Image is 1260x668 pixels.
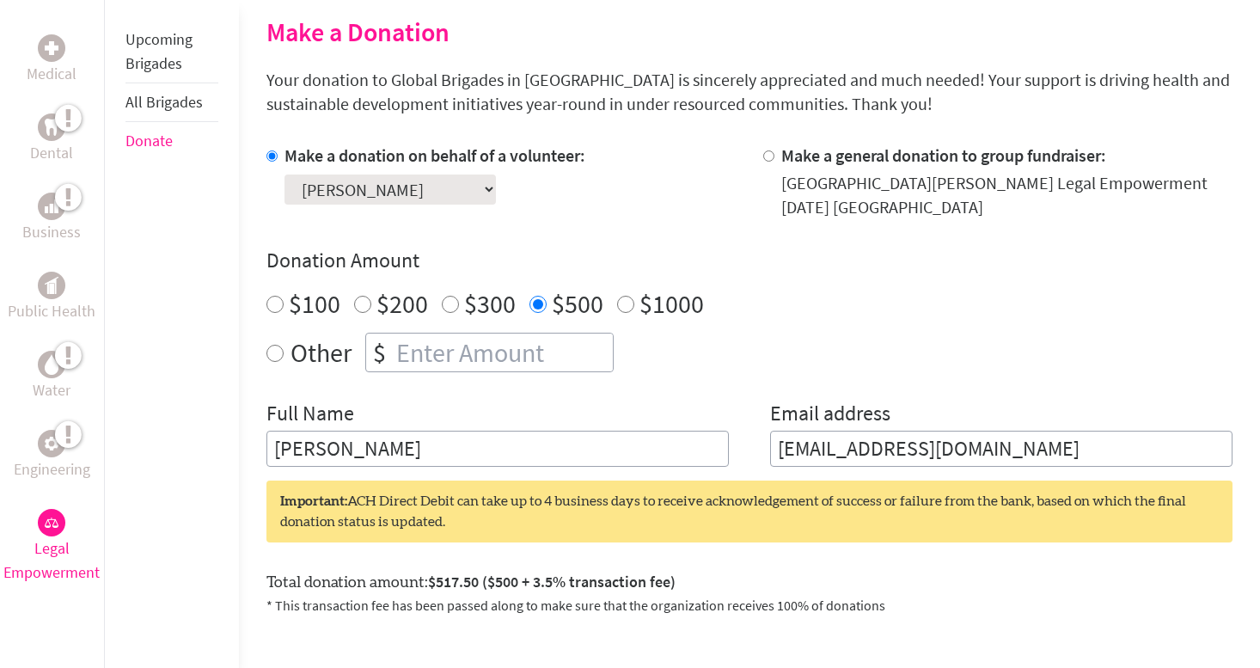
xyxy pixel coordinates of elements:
[770,431,1232,467] input: Your Email
[30,113,73,165] a: DentalDental
[3,509,101,585] a: Legal EmpowermentLegal Empowerment
[266,68,1232,116] p: Your donation to Global Brigades in [GEOGRAPHIC_DATA] is sincerely appreciated and much needed! Y...
[3,536,101,585] p: Legal Empowerment
[125,29,193,73] a: Upcoming Brigades
[38,34,65,62] div: Medical
[125,92,203,112] a: All Brigades
[125,21,218,83] li: Upcoming Brigades
[266,481,1232,542] div: ACH Direct Debit can take up to 4 business days to receive acknowledgement of success or failure ...
[552,287,603,320] label: $500
[125,131,173,150] a: Donate
[45,354,58,374] img: Water
[781,144,1106,166] label: Make a general donation to group fundraiser:
[38,113,65,141] div: Dental
[14,457,90,481] p: Engineering
[266,247,1232,274] h4: Donation Amount
[280,494,347,508] strong: Important:
[393,334,613,371] input: Enter Amount
[45,199,58,213] img: Business
[45,518,58,528] img: Legal Empowerment
[770,400,890,431] label: Email address
[781,171,1232,219] div: [GEOGRAPHIC_DATA][PERSON_NAME] Legal Empowerment [DATE] [GEOGRAPHIC_DATA]
[291,333,352,372] label: Other
[33,351,70,402] a: WaterWater
[8,272,95,323] a: Public HealthPublic Health
[27,62,76,86] p: Medical
[125,83,218,122] li: All Brigades
[38,509,65,536] div: Legal Empowerment
[14,430,90,481] a: EngineeringEngineering
[266,431,729,467] input: Enter Full Name
[428,572,676,591] span: $517.50 ($500 + 3.5% transaction fee)
[464,287,516,320] label: $300
[38,430,65,457] div: Engineering
[38,351,65,378] div: Water
[45,437,58,450] img: Engineering
[284,144,585,166] label: Make a donation on behalf of a volunteer:
[289,287,340,320] label: $100
[376,287,428,320] label: $200
[8,299,95,323] p: Public Health
[266,570,676,595] label: Total donation amount:
[38,193,65,220] div: Business
[22,193,81,244] a: BusinessBusiness
[27,34,76,86] a: MedicalMedical
[125,122,218,160] li: Donate
[366,334,393,371] div: $
[45,41,58,55] img: Medical
[266,400,354,431] label: Full Name
[45,277,58,294] img: Public Health
[266,595,1232,616] p: * This transaction fee has been passed along to make sure that the organization receives 100% of ...
[266,16,1232,47] h2: Make a Donation
[33,378,70,402] p: Water
[22,220,81,244] p: Business
[45,119,58,135] img: Dental
[639,287,704,320] label: $1000
[30,141,73,165] p: Dental
[38,272,65,299] div: Public Health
